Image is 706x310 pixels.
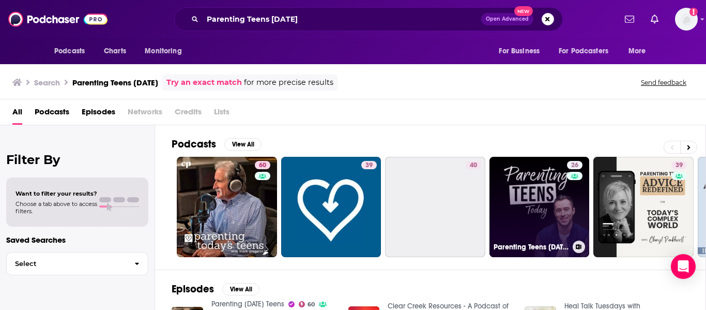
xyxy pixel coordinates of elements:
h2: Filter By [6,152,148,167]
span: Monitoring [145,44,181,58]
a: Parenting Today's Teens [211,300,284,308]
a: Episodes [82,104,115,125]
button: Select [6,252,148,275]
a: 39 [361,161,377,169]
button: Send feedback [638,78,689,87]
span: for more precise results [244,77,333,88]
div: Open Intercom Messenger [671,254,696,279]
a: 60 [299,301,315,307]
img: User Profile [675,8,698,31]
h2: Podcasts [172,138,216,151]
span: Lists [214,104,229,125]
img: Podchaser - Follow, Share and Rate Podcasts [8,9,108,29]
svg: Add a profile image [689,8,698,16]
a: PodcastsView All [172,138,262,151]
span: For Podcasters [559,44,608,58]
a: Podcasts [35,104,69,125]
button: open menu [492,41,552,61]
p: Saved Searches [6,235,148,245]
span: 39 [676,160,683,171]
a: 39 [281,157,381,257]
a: EpisodesView All [172,283,259,296]
span: Open Advanced [486,17,529,22]
a: 26Parenting Teens [DATE] [489,157,590,257]
span: Logged in as angelabellBL2024 [675,8,698,31]
a: All [12,104,22,125]
h3: Search [34,78,60,87]
button: View All [224,138,262,151]
a: 39 [593,157,694,257]
button: open menu [552,41,623,61]
button: open menu [621,41,659,61]
span: Choose a tab above to access filters. [16,200,97,215]
a: Show notifications dropdown [621,10,638,28]
span: More [628,44,646,58]
span: 60 [259,160,266,171]
a: 39 [671,161,687,169]
h2: Episodes [172,283,214,296]
span: 60 [308,302,315,307]
a: 26 [567,161,582,169]
span: Select [7,260,126,267]
button: open menu [47,41,98,61]
button: View All [222,283,259,296]
span: Charts [104,44,126,58]
span: Credits [175,104,202,125]
a: Show notifications dropdown [647,10,663,28]
a: Try an exact match [166,77,242,88]
span: New [514,6,533,16]
span: 26 [571,160,578,171]
a: 60 [177,157,277,257]
input: Search podcasts, credits, & more... [203,11,481,27]
button: Open AdvancedNew [481,13,533,25]
a: 40 [466,161,481,169]
a: Charts [97,41,132,61]
h3: Parenting Teens [DATE] [494,243,569,252]
span: For Business [499,44,540,58]
span: 40 [470,160,477,171]
h3: Parenting Teens [DATE] [72,78,158,87]
button: open menu [137,41,195,61]
button: Show profile menu [675,8,698,31]
a: 60 [255,161,270,169]
span: Want to filter your results? [16,190,97,197]
a: 40 [385,157,485,257]
span: Podcasts [54,44,85,58]
span: 39 [365,160,373,171]
span: Networks [128,104,162,125]
div: Search podcasts, credits, & more... [174,7,563,31]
